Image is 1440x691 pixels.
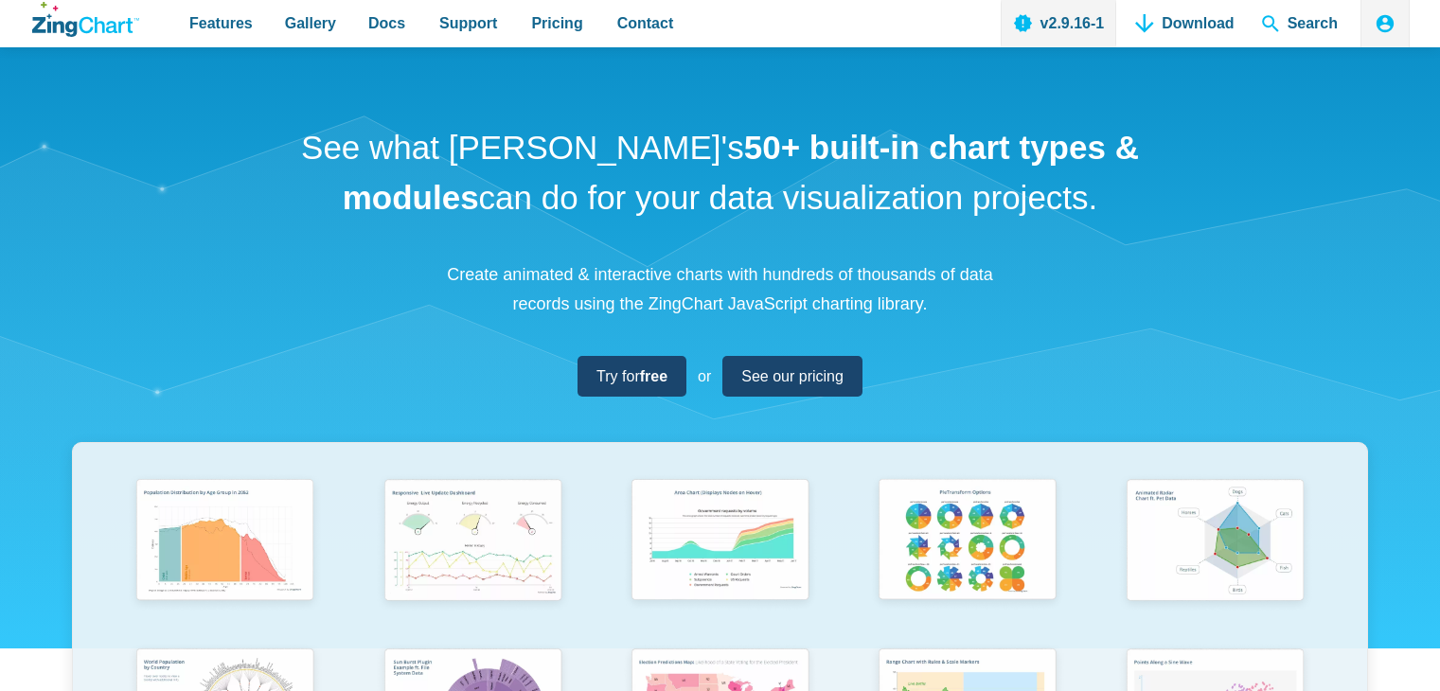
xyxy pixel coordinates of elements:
[844,471,1091,641] a: Pie Transform Options
[294,123,1147,222] h1: See what [PERSON_NAME]'s can do for your data visualization projects.
[32,2,139,37] a: ZingChart Logo. Click to return to the homepage
[722,356,862,397] a: See our pricing
[578,356,686,397] a: Try forfree
[640,368,667,384] strong: free
[285,10,336,36] span: Gallery
[1116,471,1314,612] img: Animated Radar Chart ft. Pet Data
[741,363,844,389] span: See our pricing
[126,471,324,612] img: Population Distribution by Age Group in 2052
[348,471,596,641] a: Responsive Live Update Dashboard
[868,471,1066,612] img: Pie Transform Options
[621,471,819,612] img: Area Chart (Displays Nodes on Hover)
[343,129,1139,216] strong: 50+ built-in chart types & modules
[368,10,405,36] span: Docs
[189,10,253,36] span: Features
[617,10,674,36] span: Contact
[101,471,348,641] a: Population Distribution by Age Group in 2052
[596,471,844,641] a: Area Chart (Displays Nodes on Hover)
[374,471,572,612] img: Responsive Live Update Dashboard
[436,260,1004,318] p: Create animated & interactive charts with hundreds of thousands of data records using the ZingCha...
[698,363,711,389] span: or
[596,363,667,389] span: Try for
[531,10,582,36] span: Pricing
[439,10,497,36] span: Support
[1092,471,1339,641] a: Animated Radar Chart ft. Pet Data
